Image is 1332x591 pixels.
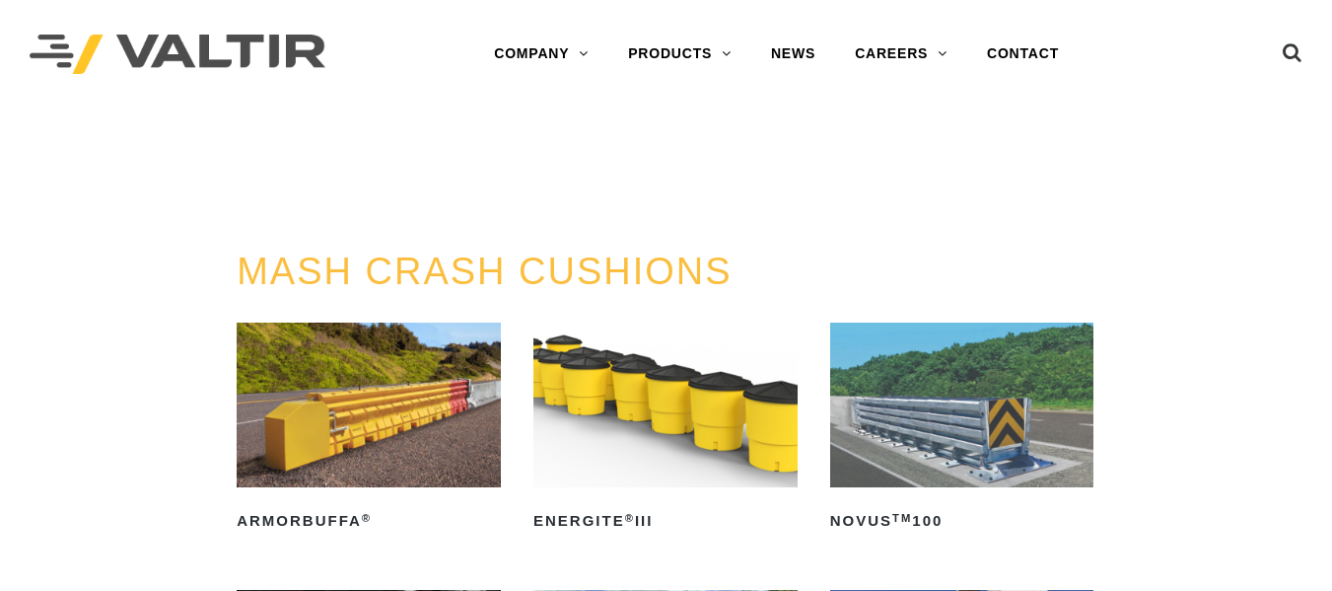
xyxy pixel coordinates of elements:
[892,512,912,524] sup: TM
[608,35,751,74] a: PRODUCTS
[835,35,967,74] a: CAREERS
[30,35,325,75] img: Valtir
[362,512,372,524] sup: ®
[830,323,1094,537] a: NOVUSTM100
[625,512,635,524] sup: ®
[967,35,1079,74] a: CONTACT
[237,505,501,537] h2: ArmorBuffa
[237,251,733,292] a: MASH CRASH CUSHIONS
[533,505,798,537] h2: ENERGITE III
[533,323,798,537] a: ENERGITE®III
[830,505,1094,537] h2: NOVUS 100
[237,323,501,537] a: ArmorBuffa®
[474,35,608,74] a: COMPANY
[751,35,835,74] a: NEWS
